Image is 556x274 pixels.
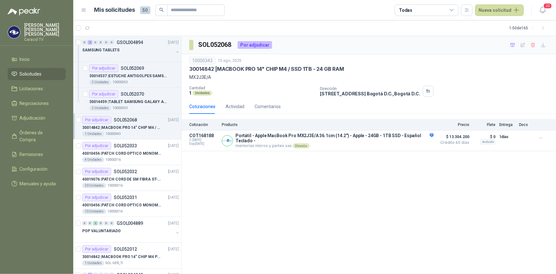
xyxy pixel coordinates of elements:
span: Órdenes de Compra [20,129,60,143]
p: Precio [437,122,469,127]
div: Todas [399,7,412,14]
div: Cotizaciones [189,103,215,110]
div: 0 [109,40,114,45]
div: 0 [109,221,114,226]
p: 1 días [499,133,515,141]
span: Adjudicación [20,115,46,122]
span: 20 [543,3,552,9]
p: GSOL004894 [117,40,143,45]
p: SOL052033 [114,144,137,148]
p: Flete [473,122,495,127]
div: 2 Unidades [89,106,111,111]
p: SOL052032 [114,169,137,174]
p: [DATE] [168,220,179,226]
img: Logo peakr [8,8,40,15]
p: Entrega [499,122,515,127]
p: 30014459 | TABLET SAMSUNG GALAXY A9 PLUS 128GB [89,99,169,105]
p: 10000316 [105,157,121,162]
span: 50 [140,6,150,14]
a: Por adjudicarSOL05206930014537 |ESTUCHE ANTIGOLPES SAMSUNG GALAXY TAB A9 + VIDRIO TEMPLADO2 Unida... [73,62,181,88]
p: Dirección [320,86,420,91]
span: Crédito 45 días [437,141,469,144]
p: COT168188 [189,133,218,138]
a: Solicitudes [8,68,66,80]
a: Negociaciones [8,97,66,109]
p: [DATE] [168,40,179,46]
span: Remisiones [20,151,43,158]
p: $ 0 [473,133,495,141]
span: Configuración [20,166,48,173]
p: 40010456 | PATCH CORD OPTICO MONOMODO 50 MTS [82,202,162,208]
p: 1 [189,90,191,96]
div: 2 Unidades [89,80,111,85]
p: 40019076 | PATCH CORD DE SM FIBRA ST-ST 1 MTS [82,176,162,182]
p: Cotización [189,122,218,127]
p: SOL052069 [121,66,144,70]
div: Por adjudicar [89,90,118,98]
a: Inicio [8,53,66,65]
p: SOL052070 [121,92,144,96]
div: 1 - 50 de 165 [509,23,548,33]
div: 2 [93,221,98,226]
div: 0 [104,40,109,45]
p: [DATE] [168,143,179,149]
p: GSOL004889 [117,221,143,226]
p: Producto [222,122,434,127]
a: Licitaciones [8,83,66,95]
div: 10000343 [189,57,215,64]
p: 10000316 [107,183,123,188]
a: Por adjudicarSOL052031[DATE] 40010456 |PATCH CORD OPTICO MONOMODO 50 MTS10 Unidades10000316 [73,191,181,217]
a: 0 2 0 0 0 0 GSOL004894[DATE] SAMSUNG TABLETS [82,39,180,59]
span: $ 13.304.200 [437,133,469,141]
p: POP VALUNTARIADO [82,228,121,234]
p: Docs [519,122,532,127]
div: 0 [88,221,92,226]
div: 0 [98,40,103,45]
p: 30014842 | MACBOOK PRO 14" CHIP M4 / SSD 1TB - 24 GB RAM [189,66,344,72]
span: C: [DATE] [189,138,218,142]
a: Por adjudicarSOL05207030014459 |TABLET SAMSUNG GALAXY A9 PLUS 128GB2 Unidades10000353 [73,88,181,114]
p: 30014537 | ESTUCHE ANTIGOLPES SAMSUNG GALAXY TAB A9 + VIDRIO TEMPLADO [89,73,169,79]
a: Por adjudicarSOL052012[DATE] 30014842 |MACBOOK PRO 14" CHIP M4 PRO 16 GB RAM 1TB1 UnidadesSOL-GER_TI [73,243,181,269]
div: 0 [82,221,87,226]
p: 13 ago, 2025 [218,58,242,64]
div: 0 [104,221,109,226]
a: Órdenes de Compra [8,127,66,146]
div: Por adjudicar [82,168,111,175]
span: Exp: [DATE] [189,142,218,146]
div: 0 [98,221,103,226]
h3: SOL052068 [199,40,233,50]
p: SOL052031 [114,195,137,200]
div: Comentarios [255,103,281,110]
p: 30014842 | MACBOOK PRO 14" CHIP M4 / SSD 1TB - 24 GB RAM [82,125,162,131]
p: [PERSON_NAME] [PERSON_NAME] [PERSON_NAME] [24,23,66,36]
h1: Mis solicitudes [94,5,135,15]
a: Por adjudicarSOL052068[DATE] 30014842 |MACBOOK PRO 14" CHIP M4 / SSD 1TB - 24 GB RAM1 Unidades100... [73,114,181,139]
span: Licitaciones [20,85,43,92]
div: 2 [88,40,92,45]
div: Por adjudicar [82,142,111,150]
p: [DATE] [168,169,179,175]
div: Por adjudicar [82,245,111,253]
p: 10000353 [112,80,128,85]
span: Manuales y ayuda [20,180,56,187]
p: memorias micros y partes sas [235,143,434,148]
p: [DATE] [168,195,179,201]
p: 10000343 [105,131,121,137]
p: SOL052012 [114,247,137,251]
div: Actividad [226,103,244,110]
div: Por adjudicar [89,64,118,72]
p: SOL052068 [114,118,137,122]
button: 20 [537,4,548,16]
div: Por adjudicar [82,194,111,201]
div: Directo [293,143,310,148]
span: Solicitudes [20,70,42,78]
div: Por adjudicar [238,41,272,49]
img: Company Logo [222,136,233,146]
img: Company Logo [8,26,20,38]
div: 0 [93,40,98,45]
div: 1 Unidades [82,131,104,137]
p: Portátil - Apple MacBook Pro MX2J3E/A 36.1cm (14.2") - Apple - 24GB - 1TB SSD - Español Teclado - [235,133,434,143]
a: Por adjudicarSOL052033[DATE] 40010456 |PATCH CORD OPTICO MONOMODO 100MTS4 Unidades10000316 [73,139,181,165]
a: Remisiones [8,148,66,160]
